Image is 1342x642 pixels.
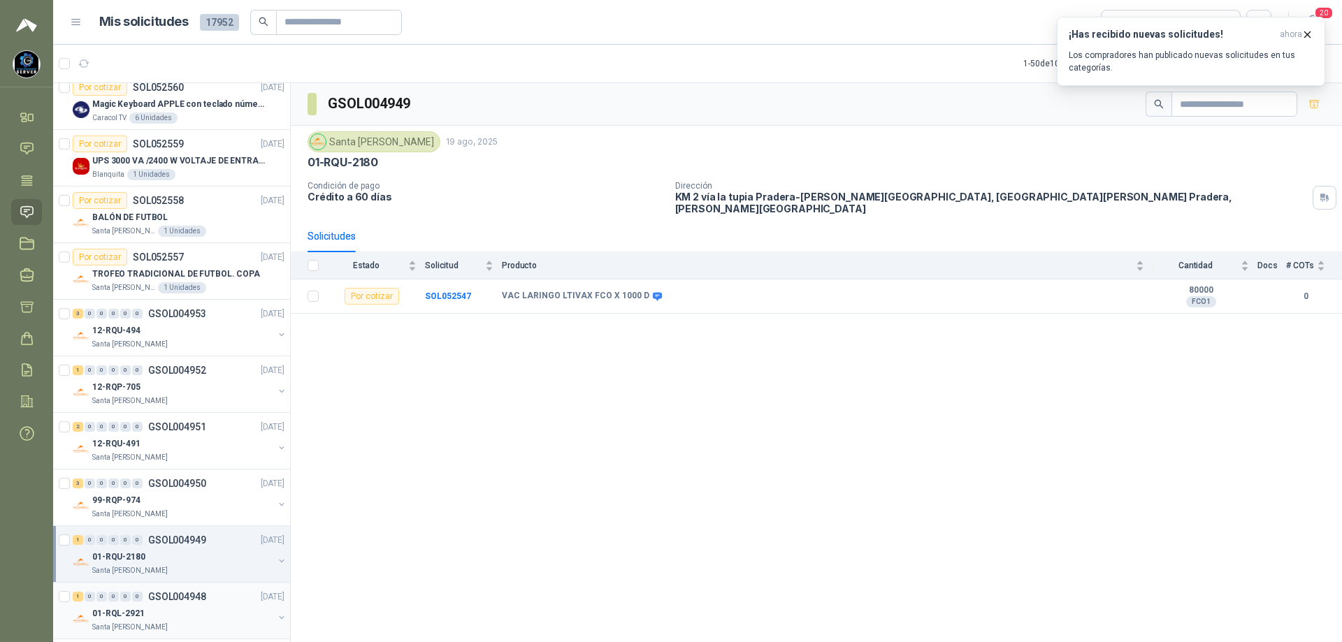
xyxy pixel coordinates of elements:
[308,155,378,170] p: 01-RQU-2180
[1057,17,1325,86] button: ¡Has recibido nuevas solicitudes!ahora Los compradores han publicado nuevas solicitudes en tus ca...
[92,381,140,394] p: 12-RQP-705
[425,252,502,279] th: Solicitud
[92,622,168,633] p: Santa [PERSON_NAME]
[1110,15,1139,30] div: Todas
[53,243,290,300] a: Por cotizarSOL052557[DATE] Company LogoTROFEO TRADICIONAL DE FUTBOL. COPASanta [PERSON_NAME]1 Uni...
[129,112,178,124] div: 6 Unidades
[675,191,1307,214] p: KM 2 vía la tupia Pradera-[PERSON_NAME][GEOGRAPHIC_DATA], [GEOGRAPHIC_DATA][PERSON_NAME] Pradera ...
[261,81,284,94] p: [DATE]
[502,261,1133,270] span: Producto
[1154,99,1164,109] span: search
[425,261,482,270] span: Solicitud
[261,138,284,151] p: [DATE]
[158,282,206,293] div: 1 Unidades
[92,509,168,520] p: Santa [PERSON_NAME]
[200,14,239,31] span: 17952
[73,362,287,407] a: 1 0 0 0 0 0 GSOL004952[DATE] Company Logo12-RQP-705Santa [PERSON_NAME]
[73,479,83,488] div: 3
[108,422,119,432] div: 0
[92,98,266,111] p: Magic Keyboard APPLE con teclado númerico en Español Plateado
[73,418,287,463] a: 2 0 0 0 0 0 GSOL004951[DATE] Company Logo12-RQU-491Santa [PERSON_NAME]
[120,365,131,375] div: 0
[92,550,145,564] p: 01-RQU-2180
[1257,252,1286,279] th: Docs
[1314,6,1334,20] span: 20
[92,437,140,451] p: 12-RQU-491
[92,226,155,237] p: Santa [PERSON_NAME]
[120,535,131,545] div: 0
[308,191,664,203] p: Crédito a 60 días
[73,588,287,633] a: 1 0 0 0 0 0 GSOL004948[DATE] Company Logo01-RQL-2921Santa [PERSON_NAME]
[1286,252,1342,279] th: # COTs
[1069,29,1274,41] h3: ¡Has recibido nuevas solicitudes!
[132,309,143,319] div: 0
[92,565,168,576] p: Santa [PERSON_NAME]
[73,422,83,432] div: 2
[1280,29,1302,41] span: ahora
[13,51,40,78] img: Company Logo
[53,130,290,187] a: Por cotizarSOL052559[DATE] Company LogoUPS 3000 VA /2400 W VOLTAJE DE ENTRADA / SALIDA 12V ON LIN...
[53,73,290,130] a: Por cotizarSOL052560[DATE] Company LogoMagic Keyboard APPLE con teclado númerico en Español Plate...
[92,211,168,224] p: BALÓN DE FUTBOL
[1153,285,1249,296] b: 80000
[261,251,284,264] p: [DATE]
[1069,49,1313,74] p: Los compradores han publicado nuevas solicitudes en tus categorías.
[96,592,107,601] div: 0
[261,421,284,434] p: [DATE]
[148,422,206,432] p: GSOL004951
[133,252,184,262] p: SOL052557
[73,535,83,545] div: 1
[96,309,107,319] div: 0
[261,364,284,377] p: [DATE]
[127,169,175,180] div: 1 Unidades
[73,192,127,209] div: Por cotizar
[502,252,1153,279] th: Producto
[310,134,326,149] img: Company Logo
[96,365,107,375] div: 0
[120,309,131,319] div: 0
[148,365,206,375] p: GSOL004952
[120,479,131,488] div: 0
[1153,252,1257,279] th: Cantidad
[92,395,168,407] p: Santa [PERSON_NAME]
[148,309,206,319] p: GSOL004953
[108,535,119,545] div: 0
[92,339,168,350] p: Santa [PERSON_NAME]
[502,291,649,302] b: VAC LARINGO LTIVAX FCO X 1000 D
[261,307,284,321] p: [DATE]
[92,452,168,463] p: Santa [PERSON_NAME]
[308,228,356,244] div: Solicitudes
[158,226,206,237] div: 1 Unidades
[85,535,95,545] div: 0
[425,291,471,301] a: SOL052547
[1153,261,1238,270] span: Cantidad
[1286,290,1325,303] b: 0
[446,136,498,149] p: 19 ago, 2025
[133,196,184,205] p: SOL052558
[73,249,127,265] div: Por cotizar
[85,592,95,601] div: 0
[73,532,287,576] a: 1 0 0 0 0 0 GSOL004949[DATE] Company Logo01-RQU-2180Santa [PERSON_NAME]
[73,365,83,375] div: 1
[132,592,143,601] div: 0
[132,535,143,545] div: 0
[261,194,284,207] p: [DATE]
[148,535,206,545] p: GSOL004949
[73,79,127,96] div: Por cotizar
[73,554,89,571] img: Company Logo
[92,169,124,180] p: Blanquita
[108,479,119,488] div: 0
[148,592,206,601] p: GSOL004948
[132,422,143,432] div: 0
[73,305,287,350] a: 3 0 0 0 0 0 GSOL004953[DATE] Company Logo12-RQU-494Santa [PERSON_NAME]
[108,365,119,375] div: 0
[73,384,89,401] img: Company Logo
[73,497,89,514] img: Company Logo
[108,592,119,601] div: 0
[16,17,37,34] img: Logo peakr
[92,607,145,620] p: 01-RQL-2921
[120,592,131,601] div: 0
[261,477,284,490] p: [DATE]
[133,82,184,92] p: SOL052560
